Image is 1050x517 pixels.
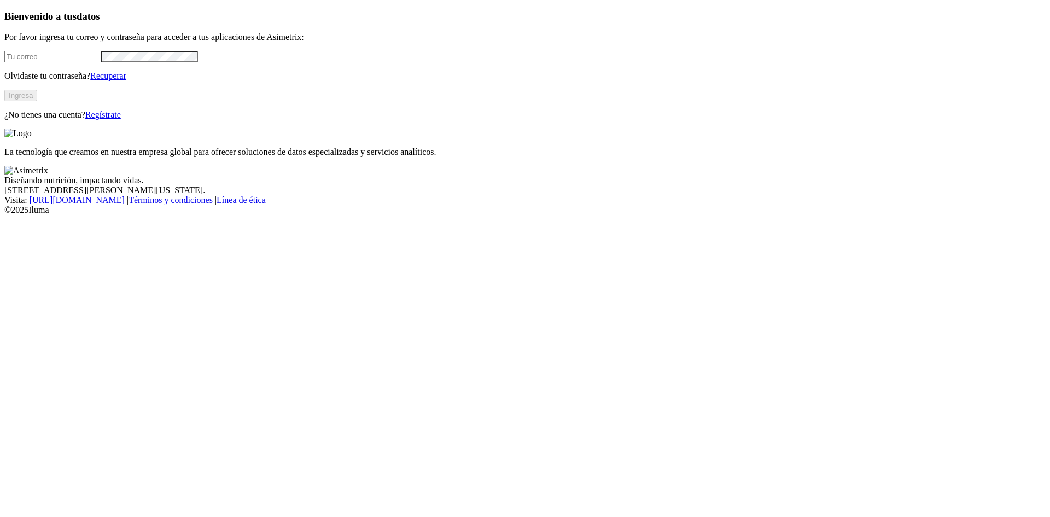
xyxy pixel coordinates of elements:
button: Ingresa [4,90,37,101]
a: Recuperar [90,71,126,80]
input: Tu correo [4,51,101,62]
div: © 2025 Iluma [4,205,1046,215]
p: La tecnología que creamos en nuestra empresa global para ofrecer soluciones de datos especializad... [4,147,1046,157]
p: Por favor ingresa tu correo y contraseña para acceder a tus aplicaciones de Asimetrix: [4,32,1046,42]
a: Línea de ética [217,195,266,205]
span: datos [77,10,100,22]
div: Visita : | | [4,195,1046,205]
a: [URL][DOMAIN_NAME] [30,195,125,205]
div: Diseñando nutrición, impactando vidas. [4,176,1046,185]
img: Asimetrix [4,166,48,176]
a: Regístrate [85,110,121,119]
h3: Bienvenido a tus [4,10,1046,22]
p: Olvidaste tu contraseña? [4,71,1046,81]
img: Logo [4,129,32,138]
div: [STREET_ADDRESS][PERSON_NAME][US_STATE]. [4,185,1046,195]
p: ¿No tienes una cuenta? [4,110,1046,120]
a: Términos y condiciones [129,195,213,205]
